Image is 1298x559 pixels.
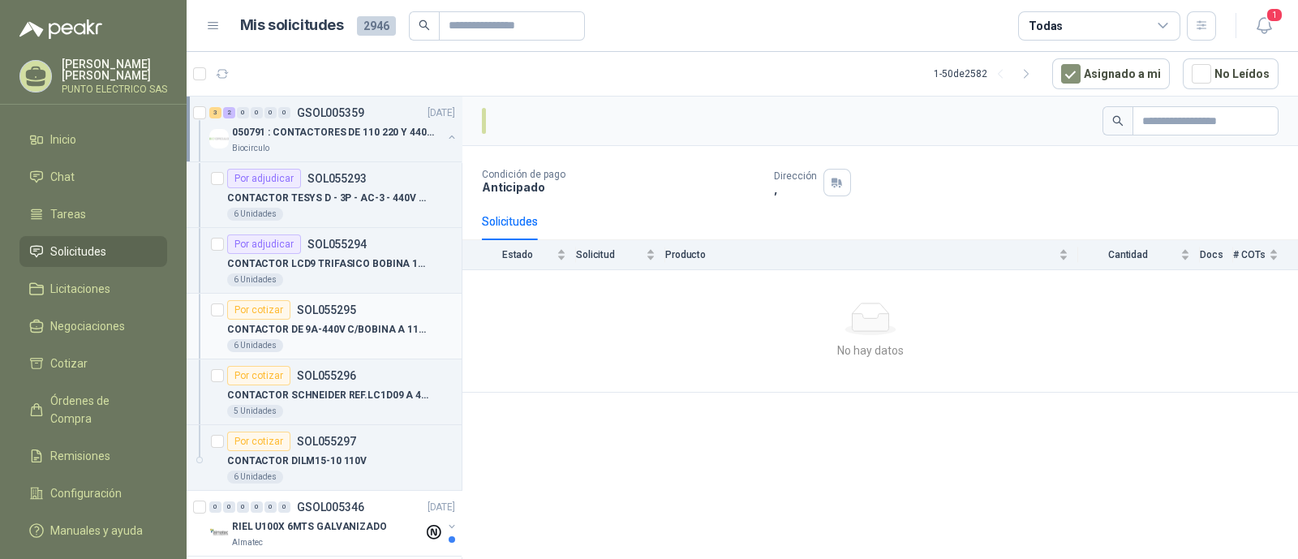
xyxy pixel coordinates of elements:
p: Condición de pago [482,169,761,180]
p: Dirección [774,170,817,182]
p: 050791 : CONTACTORES DE 110 220 Y 440 V [232,125,434,140]
span: Órdenes de Compra [50,392,152,428]
div: 6 Unidades [227,273,283,286]
p: CONTACTOR DE 9A-440V C/BOBINA A 110V - LC1D10 [227,322,429,338]
p: , [774,182,817,196]
p: [PERSON_NAME] [PERSON_NAME] [62,58,167,81]
a: Solicitudes [19,236,167,267]
p: GSOL005346 [297,501,364,513]
p: [DATE] [428,105,455,121]
div: 0 [237,501,249,513]
button: No Leídos [1183,58,1279,89]
div: 0 [251,107,263,118]
th: Producto [665,240,1078,270]
div: 3 [209,107,221,118]
a: 3 2 0 0 0 0 GSOL005359[DATE] Company Logo050791 : CONTACTORES DE 110 220 Y 440 VBiocirculo [209,103,458,155]
div: 0 [209,501,221,513]
span: Chat [50,168,75,186]
span: Configuración [50,484,122,502]
span: Negociaciones [50,317,125,335]
div: 0 [251,501,263,513]
p: Anticipado [482,180,761,194]
img: Logo peakr [19,19,102,39]
a: Configuración [19,478,167,509]
a: Negociaciones [19,311,167,342]
div: Todas [1029,17,1063,35]
a: Inicio [19,124,167,155]
a: Por adjudicarSOL055294CONTACTOR LCD9 TRIFASICO BOBINA 110V VAC6 Unidades [187,228,462,294]
div: 0 [237,107,249,118]
p: CONTACTOR DILM15-10 110V [227,454,367,469]
p: Almatec [232,536,263,549]
h1: Mis solicitudes [240,14,344,37]
p: SOL055294 [307,239,367,250]
a: Por cotizarSOL055297CONTACTOR DILM15-10 110V6 Unidades [187,425,462,491]
div: No hay datos [469,342,1272,359]
span: Manuales y ayuda [50,522,143,540]
div: Por cotizar [227,366,290,385]
span: Remisiones [50,447,110,465]
th: Estado [462,240,576,270]
div: 0 [223,501,235,513]
p: CONTACTOR TESYS D - 3P - AC-3 - 440V 9A - BOBINA 220VAC - LC [227,191,429,206]
a: Cotizar [19,348,167,379]
p: CONTACTOR SCHNEIDER REF.LC1D09 A 440V AC [227,388,429,403]
span: Solicitudes [50,243,106,260]
span: Estado [482,249,553,260]
img: Company Logo [209,523,229,543]
div: 2 [223,107,235,118]
span: search [419,19,430,31]
a: Chat [19,161,167,192]
a: Remisiones [19,441,167,471]
span: Cantidad [1078,249,1177,260]
th: # COTs [1233,240,1298,270]
button: Asignado a mi [1052,58,1170,89]
th: Cantidad [1078,240,1200,270]
div: 0 [264,107,277,118]
div: 0 [264,501,277,513]
div: Por cotizar [227,432,290,451]
span: Tareas [50,205,86,223]
div: 1 - 50 de 2582 [934,61,1039,87]
th: Docs [1200,240,1233,270]
a: Por cotizarSOL055296CONTACTOR SCHNEIDER REF.LC1D09 A 440V AC5 Unidades [187,359,462,425]
span: Licitaciones [50,280,110,298]
p: [DATE] [428,500,455,515]
div: 0 [278,107,290,118]
a: Manuales y ayuda [19,515,167,546]
p: GSOL005359 [297,107,364,118]
p: CONTACTOR LCD9 TRIFASICO BOBINA 110V VAC [227,256,429,272]
div: Por cotizar [227,300,290,320]
a: Órdenes de Compra [19,385,167,434]
p: SOL055296 [297,370,356,381]
p: SOL055297 [297,436,356,447]
p: Biocirculo [232,142,269,155]
span: Inicio [50,131,76,148]
div: 6 Unidades [227,471,283,484]
p: SOL055295 [297,304,356,316]
span: 1 [1266,7,1283,23]
a: Por adjudicarSOL055293CONTACTOR TESYS D - 3P - AC-3 - 440V 9A - BOBINA 220VAC - LC6 Unidades [187,162,462,228]
span: 2946 [357,16,396,36]
div: 6 Unidades [227,208,283,221]
div: Por adjudicar [227,169,301,188]
a: 0 0 0 0 0 0 GSOL005346[DATE] Company LogoRIEL U100X 6MTS GALVANIZADOAlmatec [209,497,458,549]
span: Cotizar [50,355,88,372]
div: Por adjudicar [227,234,301,254]
p: SOL055293 [307,173,367,184]
div: 0 [278,501,290,513]
th: Solicitud [576,240,665,270]
a: Licitaciones [19,273,167,304]
span: Producto [665,249,1055,260]
span: # COTs [1233,249,1266,260]
button: 1 [1249,11,1279,41]
div: Solicitudes [482,213,538,230]
img: Company Logo [209,129,229,148]
div: 5 Unidades [227,405,283,418]
span: search [1112,115,1124,127]
p: PUNTO ELECTRICO SAS [62,84,167,94]
a: Por cotizarSOL055295CONTACTOR DE 9A-440V C/BOBINA A 110V - LC1D106 Unidades [187,294,462,359]
a: Tareas [19,199,167,230]
span: Solicitud [576,249,643,260]
p: RIEL U100X 6MTS GALVANIZADO [232,519,387,535]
